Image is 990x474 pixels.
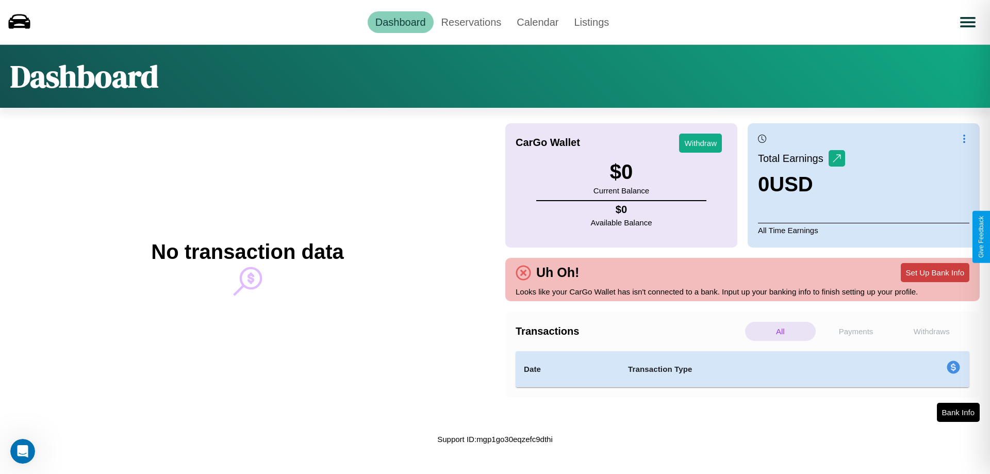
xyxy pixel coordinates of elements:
[516,351,969,387] table: simple table
[437,432,553,446] p: Support ID: mgp1go30eqzefc9dthi
[591,216,652,230] p: Available Balance
[151,240,343,264] h2: No transaction data
[978,216,985,258] div: Give Feedback
[896,322,967,341] p: Withdraws
[524,363,612,375] h4: Date
[937,403,980,422] button: Bank Info
[368,11,434,33] a: Dashboard
[10,439,35,464] iframe: Intercom live chat
[591,204,652,216] h4: $ 0
[593,184,649,198] p: Current Balance
[516,325,742,337] h4: Transactions
[516,285,969,299] p: Looks like your CarGo Wallet has isn't connected to a bank. Input up your banking info to finish ...
[434,11,509,33] a: Reservations
[566,11,617,33] a: Listings
[679,134,722,153] button: Withdraw
[758,149,829,168] p: Total Earnings
[758,223,969,237] p: All Time Earnings
[758,173,845,196] h3: 0 USD
[745,322,816,341] p: All
[516,137,580,149] h4: CarGo Wallet
[10,55,158,97] h1: Dashboard
[531,265,584,280] h4: Uh Oh!
[953,8,982,37] button: Open menu
[628,363,862,375] h4: Transaction Type
[901,263,969,282] button: Set Up Bank Info
[593,160,649,184] h3: $ 0
[821,322,892,341] p: Payments
[509,11,566,33] a: Calendar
